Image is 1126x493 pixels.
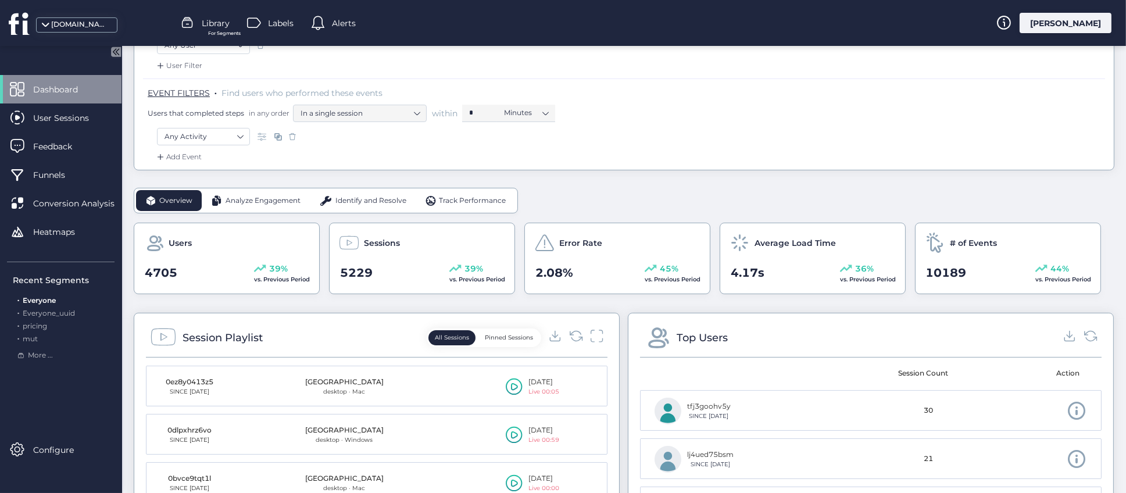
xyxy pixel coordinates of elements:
[364,237,400,249] span: Sessions
[687,449,734,460] div: lj4ued75bsm
[208,30,241,37] span: For Segments
[148,88,210,98] span: EVENT FILTERS
[33,112,106,124] span: User Sessions
[464,262,483,275] span: 39%
[660,262,678,275] span: 45%
[160,377,219,388] div: 0ez8y0413z5
[305,387,384,396] div: desktop · Mac
[305,473,384,484] div: [GEOGRAPHIC_DATA]
[305,435,384,445] div: desktop · Windows
[13,274,115,287] div: Recent Segments
[1050,262,1069,275] span: 44%
[1020,13,1111,33] div: [PERSON_NAME]
[183,330,263,346] div: Session Playlist
[478,330,539,345] button: Pinned Sessions
[677,330,728,346] div: Top Users
[160,387,219,396] div: SINCE [DATE]
[269,262,288,275] span: 39%
[528,484,559,493] div: Live 00:00
[33,444,91,456] span: Configure
[301,105,419,122] nz-select-item: In a single session
[305,484,384,493] div: desktop · Mac
[155,60,202,72] div: User Filter
[504,104,548,122] nz-select-item: Minutes
[165,128,242,145] nz-select-item: Any Activity
[221,88,383,98] span: Find users who performed these events
[867,358,980,390] mat-header-cell: Session Count
[528,425,559,436] div: [DATE]
[148,108,244,118] span: Users that completed steps
[268,17,294,30] span: Labels
[160,484,219,493] div: SINCE [DATE]
[17,306,19,317] span: .
[428,330,476,345] button: All Sessions
[1035,276,1091,283] span: vs. Previous Period
[202,17,230,30] span: Library
[926,264,967,282] span: 10189
[645,276,700,283] span: vs. Previous Period
[145,264,177,282] span: 4705
[28,350,53,361] span: More ...
[254,276,310,283] span: vs. Previous Period
[305,377,384,388] div: [GEOGRAPHIC_DATA]
[17,332,19,343] span: .
[33,197,132,210] span: Conversion Analysis
[33,140,90,153] span: Feedback
[755,237,836,249] span: Average Load Time
[23,334,38,343] span: mut
[528,377,559,388] div: [DATE]
[215,85,217,97] span: .
[432,108,457,119] span: within
[950,237,997,249] span: # of Events
[51,19,109,30] div: [DOMAIN_NAME]
[159,195,192,206] span: Overview
[449,276,505,283] span: vs. Previous Period
[687,460,734,469] div: SINCE [DATE]
[855,262,874,275] span: 36%
[305,425,384,436] div: [GEOGRAPHIC_DATA]
[160,425,219,436] div: 0dlpxhrz6vo
[535,264,573,282] span: 2.08%
[687,412,731,421] div: SINCE [DATE]
[226,195,301,206] span: Analyze Engagement
[17,319,19,330] span: .
[439,195,506,206] span: Track Performance
[924,453,933,465] span: 21
[160,473,219,484] div: 0bvce9tqt1l
[33,226,92,238] span: Heatmaps
[23,321,47,330] span: pricing
[33,169,83,181] span: Funnels
[169,237,192,249] span: Users
[246,108,289,118] span: in any order
[340,264,373,282] span: 5229
[980,358,1093,390] mat-header-cell: Action
[528,387,559,396] div: Live 00:05
[17,294,19,305] span: .
[23,309,75,317] span: Everyone_uuid
[332,17,356,30] span: Alerts
[155,151,202,163] div: Add Event
[23,296,56,305] span: Everyone
[559,237,602,249] span: Error Rate
[840,276,896,283] span: vs. Previous Period
[731,264,764,282] span: 4.17s
[924,405,933,416] span: 30
[528,473,559,484] div: [DATE]
[528,435,559,445] div: Live 00:59
[160,435,219,445] div: SINCE [DATE]
[335,195,406,206] span: Identify and Resolve
[33,83,95,96] span: Dashboard
[687,401,731,412] div: tfj3goohv5y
